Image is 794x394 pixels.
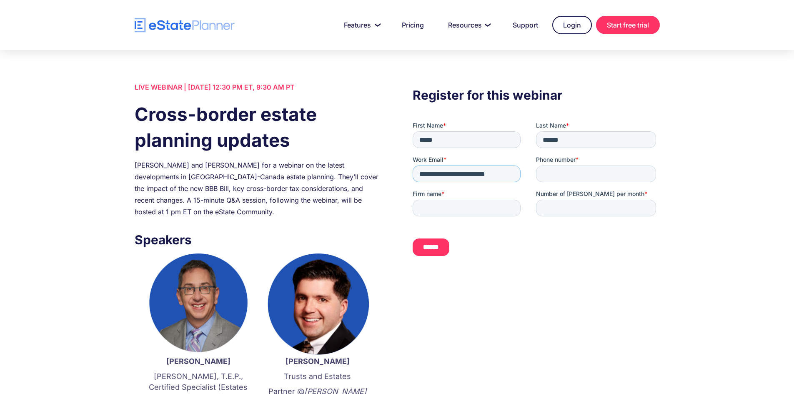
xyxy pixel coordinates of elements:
[135,230,381,249] h3: Speakers
[266,371,369,382] p: Trusts and Estates
[438,17,498,33] a: Resources
[135,159,381,218] div: [PERSON_NAME] and [PERSON_NAME] for a webinar on the latest developments in [GEOGRAPHIC_DATA]-Can...
[135,81,381,93] div: LIVE WEBINAR | [DATE] 12:30 PM ET, 9:30 AM PT
[286,357,350,366] strong: [PERSON_NAME]
[552,16,592,34] a: Login
[413,85,659,105] h3: Register for this webinar
[135,101,381,153] h1: Cross-border estate planning updates
[413,121,659,263] iframe: Form 0
[135,18,235,33] a: home
[334,17,388,33] a: Features
[166,357,230,366] strong: [PERSON_NAME]
[596,16,660,34] a: Start free trial
[503,17,548,33] a: Support
[392,17,434,33] a: Pricing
